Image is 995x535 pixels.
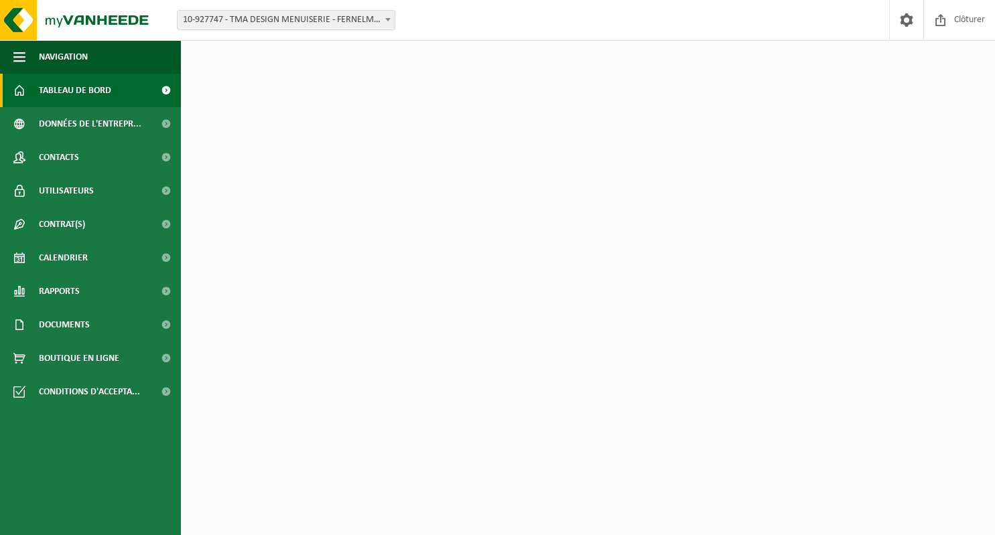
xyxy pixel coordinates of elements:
span: Documents [39,308,90,341]
span: Contrat(s) [39,208,85,241]
span: Rapports [39,275,80,308]
span: Données de l'entrepr... [39,107,141,141]
span: Tableau de bord [39,74,111,107]
span: Utilisateurs [39,174,94,208]
span: Contacts [39,141,79,174]
span: Calendrier [39,241,88,275]
span: Conditions d'accepta... [39,375,140,408]
span: Navigation [39,40,88,74]
span: Boutique en ligne [39,341,119,375]
span: 10-927747 - TMA DESIGN MENUISERIE - FERNELMONT [177,10,395,30]
span: 10-927747 - TMA DESIGN MENUISERIE - FERNELMONT [178,11,395,29]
